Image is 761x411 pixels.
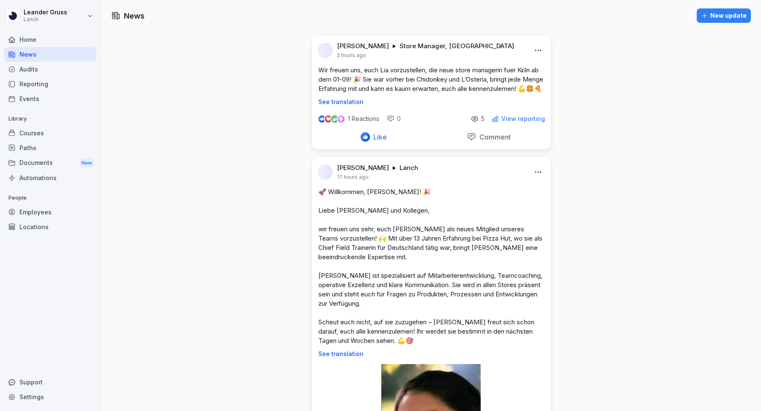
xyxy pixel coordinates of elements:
[79,158,94,168] div: New
[481,115,485,122] p: 5
[337,115,345,123] img: inspiring
[4,62,96,77] a: Audits
[4,155,96,171] div: Documents
[124,10,145,22] h1: News
[337,42,389,50] p: [PERSON_NAME]
[501,115,545,122] p: View reporting
[4,126,96,140] a: Courses
[318,115,325,122] img: like
[4,77,96,91] a: Reporting
[4,91,96,106] a: Events
[4,170,96,185] a: Automations
[4,205,96,219] a: Employees
[325,116,331,122] img: love
[24,16,67,22] p: Lanch
[4,32,96,47] a: Home
[4,375,96,389] div: Support
[331,115,338,123] img: celebrate
[318,99,544,105] p: See translation
[400,164,418,172] p: Lanch
[697,8,751,23] button: New update
[337,174,369,181] p: 17 hours ago
[370,133,387,141] p: Like
[348,115,379,122] p: 1 Reactions
[337,164,389,172] p: [PERSON_NAME]
[4,389,96,404] a: Settings
[4,140,96,155] a: Paths
[24,9,67,16] p: Leander Gruss
[318,351,544,357] p: See translation
[318,43,333,58] img: l5aexj2uen8fva72jjw1hczl.png
[4,47,96,62] a: News
[476,133,511,141] p: Comment
[4,191,96,205] p: People
[318,66,544,93] p: Wir freuen uns, euch Lia vorzustellen, die neue store managerin fuer Köln ab dem 01-09! 🎉 Sie war...
[400,42,514,50] p: Store Manager, [GEOGRAPHIC_DATA]
[387,115,401,123] div: 0
[701,11,747,20] div: New update
[4,219,96,234] a: Locations
[318,187,544,345] p: 🚀 Willkommen, [PERSON_NAME]! 🎉 Liebe [PERSON_NAME] und Kollegen, wir freuen uns sehr, euch [PERSO...
[4,112,96,126] p: Library
[337,52,366,59] p: 2 hours ago
[318,164,333,180] img: l5aexj2uen8fva72jjw1hczl.png
[4,155,96,171] a: DocumentsNew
